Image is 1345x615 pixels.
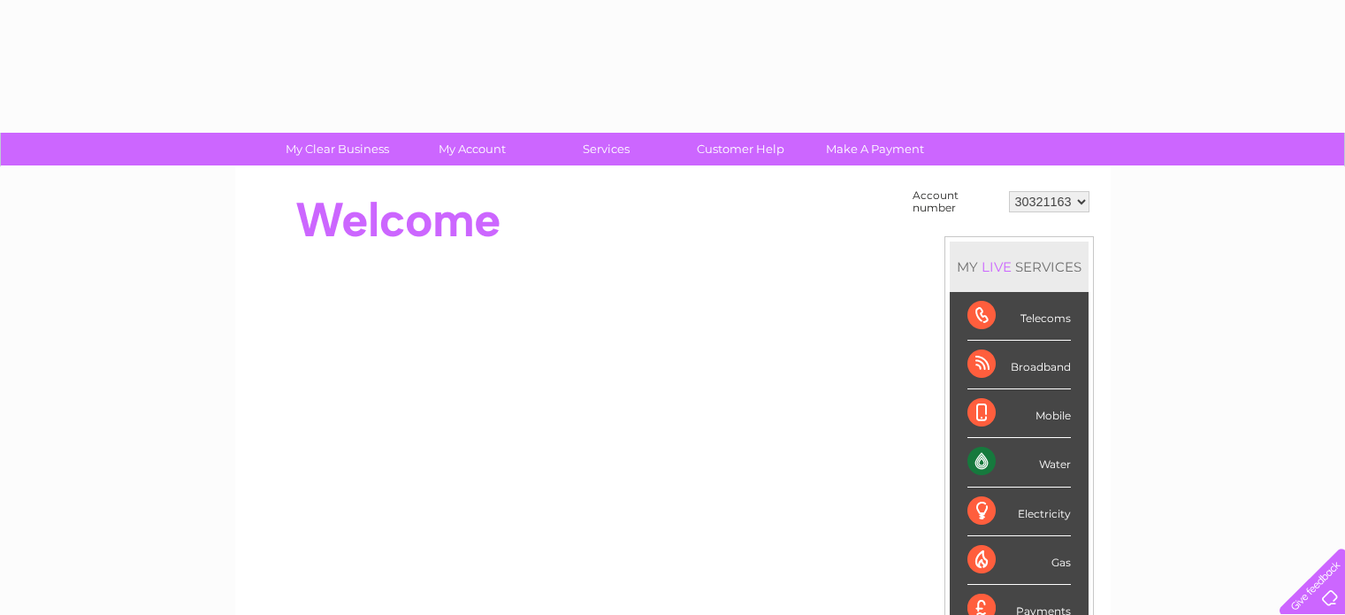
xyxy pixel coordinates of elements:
div: Broadband [967,341,1071,389]
div: Electricity [967,488,1071,536]
div: Water [967,438,1071,487]
a: My Account [399,133,545,165]
div: MY SERVICES [950,242,1089,292]
div: Gas [967,536,1071,585]
div: Mobile [967,389,1071,438]
div: Telecoms [967,292,1071,341]
a: My Clear Business [264,133,410,165]
a: Services [533,133,679,165]
a: Make A Payment [802,133,948,165]
a: Customer Help [668,133,814,165]
td: Account number [908,185,1005,219]
div: LIVE [978,258,1015,275]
